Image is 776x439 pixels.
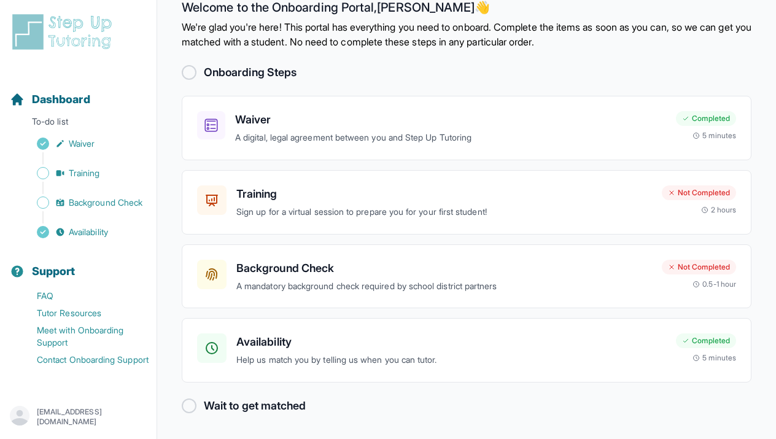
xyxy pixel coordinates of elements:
[69,196,142,209] span: Background Check
[236,279,652,293] p: A mandatory background check required by school district partners
[5,115,152,133] p: To-do list
[235,131,666,145] p: A digital, legal agreement between you and Step Up Tutoring
[69,226,108,238] span: Availability
[10,287,157,305] a: FAQ
[236,260,652,277] h3: Background Check
[236,333,666,351] h3: Availability
[69,138,95,150] span: Waiver
[236,205,652,219] p: Sign up for a virtual session to prepare you for your first student!
[182,170,751,235] a: TrainingSign up for a virtual session to prepare you for your first student!Not Completed2 hours
[10,91,90,108] a: Dashboard
[693,353,736,363] div: 5 minutes
[693,279,736,289] div: 0.5-1 hour
[10,351,157,368] a: Contact Onboarding Support
[10,322,157,351] a: Meet with Onboarding Support
[236,185,652,203] h3: Training
[693,131,736,141] div: 5 minutes
[235,111,666,128] h3: Waiver
[676,111,736,126] div: Completed
[10,135,157,152] a: Waiver
[10,406,147,428] button: [EMAIL_ADDRESS][DOMAIN_NAME]
[5,71,152,113] button: Dashboard
[182,96,751,160] a: WaiverA digital, legal agreement between you and Step Up TutoringCompleted5 minutes
[662,185,736,200] div: Not Completed
[10,194,157,211] a: Background Check
[37,407,147,427] p: [EMAIL_ADDRESS][DOMAIN_NAME]
[32,91,90,108] span: Dashboard
[662,260,736,274] div: Not Completed
[701,205,737,215] div: 2 hours
[182,20,751,49] p: We're glad you're here! This portal has everything you need to onboard. Complete the items as soo...
[32,263,76,280] span: Support
[10,223,157,241] a: Availability
[10,305,157,322] a: Tutor Resources
[676,333,736,348] div: Completed
[10,165,157,182] a: Training
[204,64,297,81] h2: Onboarding Steps
[10,12,119,52] img: logo
[69,167,100,179] span: Training
[204,397,306,414] h2: Wait to get matched
[182,318,751,383] a: AvailabilityHelp us match you by telling us when you can tutor.Completed5 minutes
[236,353,666,367] p: Help us match you by telling us when you can tutor.
[5,243,152,285] button: Support
[182,244,751,309] a: Background CheckA mandatory background check required by school district partnersNot Completed0.5...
